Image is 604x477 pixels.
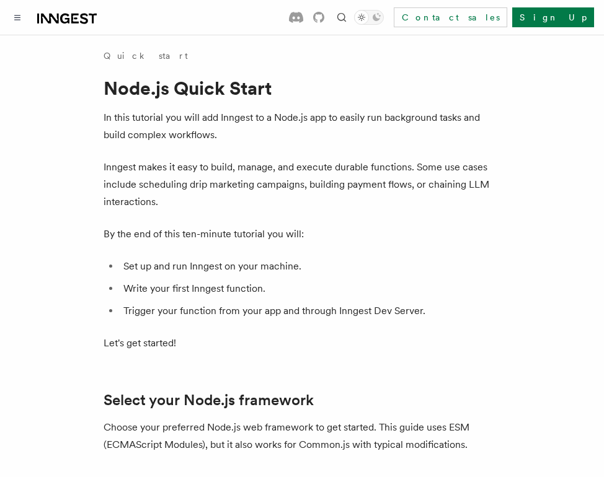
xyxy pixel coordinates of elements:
[394,7,507,27] a: Contact sales
[104,77,500,99] h1: Node.js Quick Start
[120,302,500,320] li: Trigger your function from your app and through Inngest Dev Server.
[120,258,500,275] li: Set up and run Inngest on your machine.
[104,419,500,453] p: Choose your preferred Node.js web framework to get started. This guide uses ESM (ECMAScript Modul...
[104,50,188,62] a: Quick start
[354,10,384,25] button: Toggle dark mode
[104,335,500,352] p: Let's get started!
[120,280,500,297] li: Write your first Inngest function.
[104,109,500,144] p: In this tutorial you will add Inngest to a Node.js app to easily run background tasks and build c...
[104,159,500,211] p: Inngest makes it easy to build, manage, and execute durable functions. Some use cases include sch...
[512,7,594,27] a: Sign Up
[334,10,349,25] button: Find something...
[104,225,500,243] p: By the end of this ten-minute tutorial you will:
[104,392,314,409] a: Select your Node.js framework
[10,10,25,25] button: Toggle navigation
